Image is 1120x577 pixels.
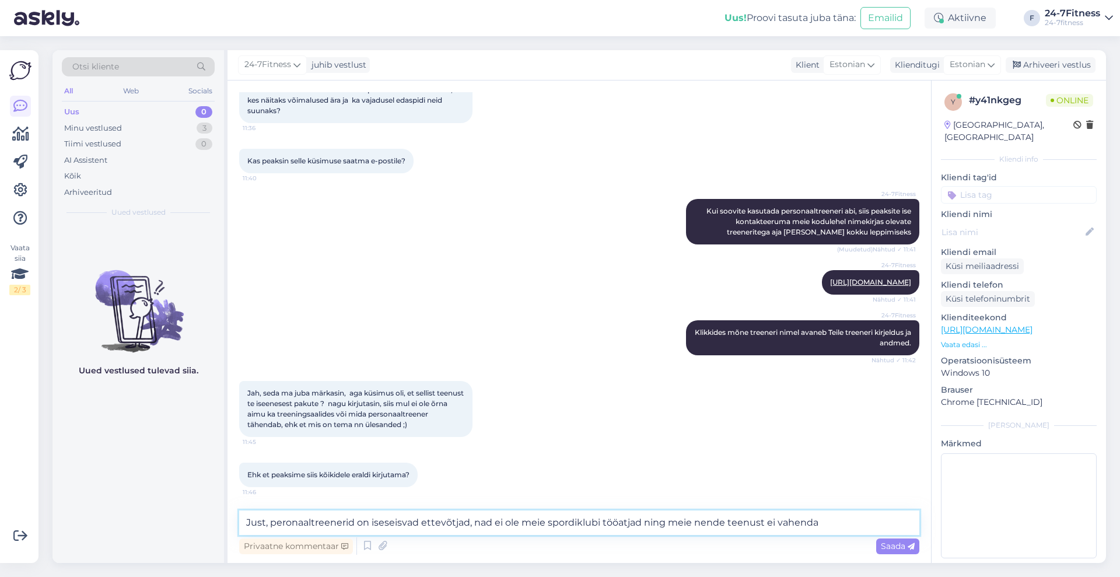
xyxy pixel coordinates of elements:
[247,470,409,479] span: Ehk et peaksime siis kõikidele eraldi kirjutama?
[724,12,747,23] b: Uus!
[247,389,466,429] span: Jah, seda ma juba märkasin, aga küsimus oli, et sellist teenust te iseenesest pakute ? nagu kirju...
[969,93,1046,107] div: # y41nkgeg
[243,438,286,446] span: 11:45
[941,438,1097,450] p: Märkmed
[64,138,121,150] div: Tiimi vestlused
[195,106,212,118] div: 0
[307,59,366,71] div: juhib vestlust
[951,97,956,106] span: y
[197,123,212,134] div: 3
[247,156,405,165] span: Kas peaksin selle küsimuse saatma e-postile?
[830,278,911,286] a: [URL][DOMAIN_NAME]
[62,83,75,99] div: All
[52,249,224,354] img: No chats
[941,291,1035,307] div: Küsi telefoninumbrit
[941,384,1097,396] p: Brauser
[9,243,30,295] div: Vaata siia
[872,261,916,270] span: 24-7Fitness
[941,279,1097,291] p: Kliendi telefon
[941,396,1097,408] p: Chrome [TECHNICAL_ID]
[941,355,1097,367] p: Operatsioonisüsteem
[872,311,916,320] span: 24-7Fitness
[724,11,856,25] div: Proovi tasuta juba täna:
[829,58,865,71] span: Estonian
[111,207,166,218] span: Uued vestlused
[837,245,916,254] span: (Muudetud) Nähtud ✓ 11:41
[890,59,940,71] div: Klienditugi
[195,138,212,150] div: 0
[64,187,112,198] div: Arhiveeritud
[941,258,1024,274] div: Küsi meiliaadressi
[881,541,915,551] span: Saada
[244,58,291,71] span: 24-7Fitness
[1045,9,1100,18] div: 24-7Fitness
[944,119,1073,144] div: [GEOGRAPHIC_DATA], [GEOGRAPHIC_DATA]
[1024,10,1040,26] div: F
[239,538,353,554] div: Privaatne kommentaar
[941,340,1097,350] p: Vaata edasi ...
[9,60,32,82] img: Askly Logo
[941,208,1097,221] p: Kliendi nimi
[941,312,1097,324] p: Klienditeekond
[64,106,79,118] div: Uus
[1046,94,1093,107] span: Online
[860,7,911,29] button: Emailid
[925,8,996,29] div: Aktiivne
[941,367,1097,379] p: Windows 10
[243,488,286,496] span: 11:46
[243,124,286,132] span: 11:36
[239,510,919,535] textarea: Just, peronaaltreenerid on iseseisvad ettevõtjad, nad ei ole meie spordiklubi tööatjad ning meie ...
[243,174,286,183] span: 11:40
[941,246,1097,258] p: Kliendi email
[791,59,820,71] div: Klient
[941,420,1097,431] div: [PERSON_NAME]
[941,324,1032,335] a: [URL][DOMAIN_NAME]
[950,58,985,71] span: Estonian
[1045,9,1113,27] a: 24-7Fitness24-7fitness
[64,123,122,134] div: Minu vestlused
[872,190,916,198] span: 24-7Fitness
[72,61,119,73] span: Otsi kliente
[942,226,1083,239] input: Lisa nimi
[695,328,913,347] span: Klikkides mõne treeneri nimel avaneb Teile treeneri kirjeldus ja andmed.
[79,365,198,377] p: Uued vestlused tulevad siia.
[186,83,215,99] div: Socials
[871,356,916,365] span: Nähtud ✓ 11:42
[64,170,81,182] div: Kõik
[941,154,1097,165] div: Kliendi info
[941,172,1097,184] p: Kliendi tag'id
[9,285,30,295] div: 2 / 3
[1045,18,1100,27] div: 24-7fitness
[64,155,107,166] div: AI Assistent
[872,295,916,304] span: Nähtud ✓ 11:41
[121,83,141,99] div: Web
[706,207,913,236] span: Kui soovite kasutada personaaltreeneri abi, siis peaksite ise kontakteeruma meie kodulehel nimeki...
[941,186,1097,204] input: Lisa tag
[1006,57,1095,73] div: Arhiveeri vestlus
